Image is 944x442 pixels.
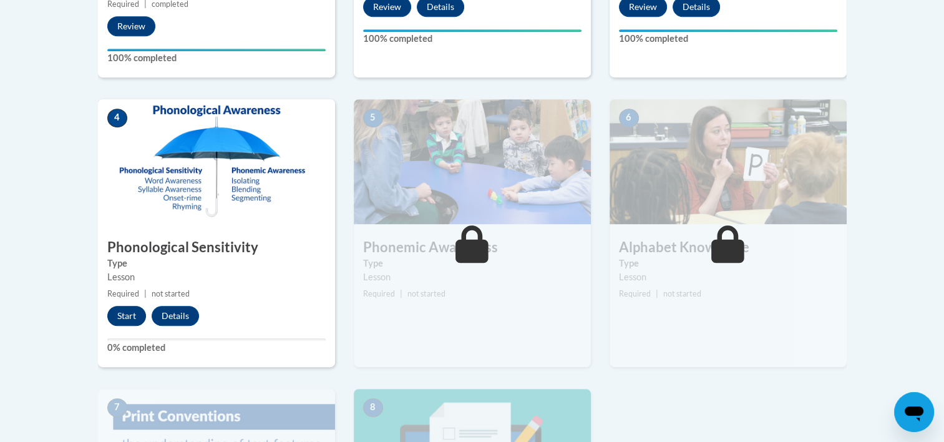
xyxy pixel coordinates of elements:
[619,109,639,127] span: 6
[152,289,190,298] span: not started
[363,270,581,284] div: Lesson
[619,32,837,46] label: 100% completed
[610,99,847,224] img: Course Image
[619,289,651,298] span: Required
[619,257,837,270] label: Type
[107,398,127,417] span: 7
[363,29,581,32] div: Your progress
[363,109,383,127] span: 5
[656,289,658,298] span: |
[619,29,837,32] div: Your progress
[407,289,445,298] span: not started
[894,392,934,432] iframe: Button to launch messaging window
[107,49,326,51] div: Your progress
[107,270,326,284] div: Lesson
[107,257,326,270] label: Type
[663,289,701,298] span: not started
[619,270,837,284] div: Lesson
[354,99,591,224] img: Course Image
[144,289,147,298] span: |
[152,306,199,326] button: Details
[363,257,581,270] label: Type
[363,289,395,298] span: Required
[107,51,326,65] label: 100% completed
[354,238,591,257] h3: Phonemic Awareness
[107,289,139,298] span: Required
[363,32,581,46] label: 100% completed
[400,289,402,298] span: |
[107,109,127,127] span: 4
[610,238,847,257] h3: Alphabet Knowledge
[98,99,335,224] img: Course Image
[107,16,155,36] button: Review
[363,398,383,417] span: 8
[98,238,335,257] h3: Phonological Sensitivity
[107,306,146,326] button: Start
[107,341,326,355] label: 0% completed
